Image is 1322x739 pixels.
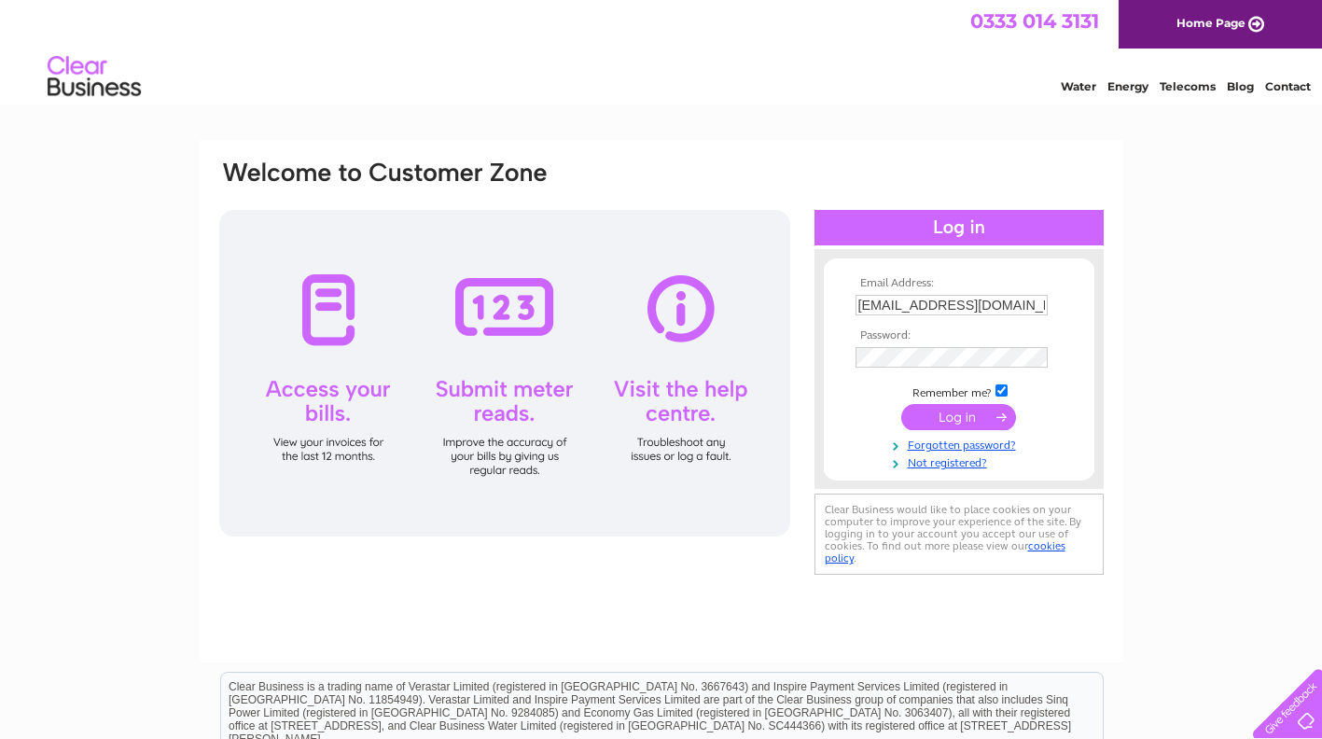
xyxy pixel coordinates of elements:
div: Clear Business is a trading name of Verastar Limited (registered in [GEOGRAPHIC_DATA] No. 3667643... [221,10,1103,91]
a: Water [1061,79,1096,93]
a: Energy [1107,79,1148,93]
img: logo.png [47,49,142,105]
a: Blog [1227,79,1254,93]
a: Not registered? [856,453,1067,470]
input: Submit [901,404,1016,430]
th: Email Address: [851,277,1067,290]
th: Password: [851,329,1067,342]
a: 0333 014 3131 [970,9,1099,33]
a: Contact [1265,79,1311,93]
div: Clear Business would like to place cookies on your computer to improve your experience of the sit... [814,494,1104,575]
a: cookies policy [825,539,1065,565]
a: Forgotten password? [856,435,1067,453]
a: Telecoms [1160,79,1216,93]
td: Remember me? [851,382,1067,400]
